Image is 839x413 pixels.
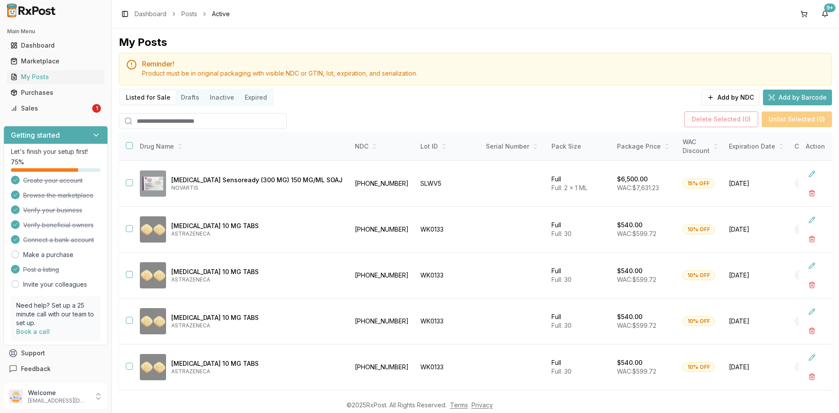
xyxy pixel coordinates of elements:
h3: Getting started [11,130,60,140]
td: [PHONE_NUMBER] [350,298,415,344]
button: Delete [804,277,820,293]
div: Sales [10,104,90,113]
p: NOVARTIS [171,184,343,191]
p: Need help? Set up a 25 minute call with our team to set up. [16,301,95,327]
div: Brand New [794,362,832,372]
span: Create your account [23,176,83,185]
div: My Posts [10,73,101,81]
span: [DATE] [729,363,784,371]
td: Full [546,161,612,207]
p: [MEDICAL_DATA] Sensoready (300 MG) 150 MG/ML SOAJ [171,176,343,184]
span: [DATE] [729,225,784,234]
a: Privacy [472,401,493,409]
button: Sales1 [3,101,108,115]
span: Feedback [21,364,51,373]
span: Active [212,10,230,18]
a: Marketplace [7,53,104,69]
p: [EMAIL_ADDRESS][DOMAIN_NAME] [28,397,89,404]
p: $540.00 [617,312,642,321]
td: [PHONE_NUMBER] [350,161,415,207]
span: WAC: $599.72 [617,322,656,329]
button: Delete [804,231,820,247]
button: Edit [804,350,820,365]
button: Edit [804,212,820,228]
a: Dashboard [135,10,166,18]
button: Marketplace [3,54,108,68]
button: Add by Barcode [763,90,832,105]
span: Verify beneficial owners [23,221,94,229]
div: Package Price [617,142,672,151]
div: Serial Number [486,142,541,151]
div: 10% OFF [683,225,715,234]
div: 15% OFF [683,179,714,188]
button: Edit [804,258,820,274]
button: Purchases [3,86,108,100]
p: [MEDICAL_DATA] 10 MG TABS [171,222,343,230]
span: WAC: $7,631.23 [617,184,659,191]
td: [PHONE_NUMBER] [350,344,415,390]
th: Pack Size [546,132,612,161]
div: Marketplace [10,57,101,66]
td: WK0133 [415,207,481,253]
div: 1 [92,104,101,113]
button: Delete [804,323,820,339]
div: Brand New [794,271,832,280]
a: My Posts [7,69,104,85]
div: 10% OFF [683,316,715,326]
button: Drafts [176,90,205,104]
p: [MEDICAL_DATA] 10 MG TABS [171,359,343,368]
p: [MEDICAL_DATA] 10 MG TABS [171,313,343,322]
a: Make a purchase [23,250,73,259]
td: SLWV5 [415,161,481,207]
div: WAC Discount [683,138,718,155]
img: Farxiga 10 MG TABS [140,354,166,380]
div: 10% OFF [683,362,715,372]
span: Full: 2 x 1 ML [551,184,587,191]
td: [PHONE_NUMBER] [350,207,415,253]
p: $6,500.00 [617,175,648,184]
button: Edit [804,166,820,182]
button: Support [3,345,108,361]
a: Book a call [16,328,50,335]
span: WAC: $599.72 [617,276,656,283]
span: [DATE] [729,317,784,326]
td: Full [546,298,612,344]
span: Connect a bank account [23,236,94,244]
span: Full: 30 [551,322,572,329]
button: My Posts [3,70,108,84]
td: WK0133 [415,344,481,390]
p: $540.00 [617,221,642,229]
div: Brand New [794,179,832,188]
td: WK0133 [415,253,481,298]
a: Invite your colleagues [23,280,87,289]
td: WK0133 [415,298,481,344]
a: Dashboard [7,38,104,53]
div: Lot ID [420,142,475,151]
a: Terms [450,401,468,409]
span: Full: 30 [551,368,572,375]
button: Delete [804,369,820,385]
td: Full [546,253,612,298]
button: Listed for Sale [121,90,176,104]
button: Delete [804,185,820,201]
span: [DATE] [729,271,784,280]
div: Drug Name [140,142,343,151]
p: ASTRAZENECA [171,276,343,283]
span: Post a listing [23,265,59,274]
p: Let's finish your setup first! [11,147,101,156]
a: Posts [181,10,197,18]
div: Product must be in original packaging with visible NDC or GTIN, lot, expiration, and serialization. [142,69,825,78]
button: Expired [239,90,272,104]
div: 9+ [824,3,836,12]
td: Full [546,344,612,390]
span: WAC: $599.72 [617,368,656,375]
td: Full [546,207,612,253]
div: 10% OFF [683,271,715,280]
h5: Reminder! [142,60,825,67]
img: User avatar [9,389,23,403]
button: 9+ [818,7,832,21]
img: Farxiga 10 MG TABS [140,262,166,288]
span: Verify your business [23,206,82,215]
button: Edit [804,304,820,319]
th: Action [799,132,832,161]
